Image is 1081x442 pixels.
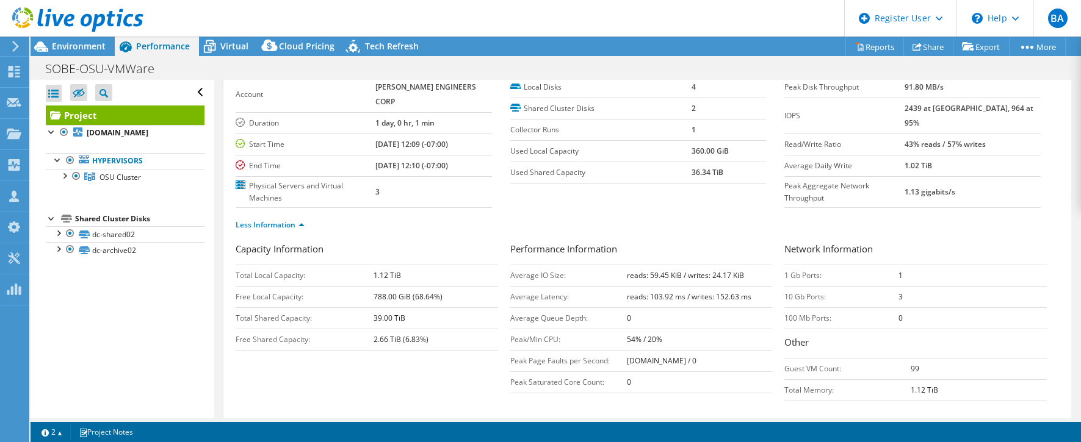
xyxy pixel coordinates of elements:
[784,358,911,379] td: Guest VM Count:
[905,160,932,171] b: 1.02 TiB
[845,37,904,56] a: Reports
[33,424,71,440] a: 2
[784,379,911,401] td: Total Memory:
[784,242,1047,258] h3: Network Information
[784,286,898,307] td: 10 Gb Ports:
[692,103,696,113] b: 2
[627,355,696,366] b: [DOMAIN_NAME] / 0
[1009,37,1066,56] a: More
[236,138,375,151] label: Start Time
[375,160,448,171] b: [DATE] 12:10 (-07:00)
[99,172,141,182] span: OSU Cluster
[46,105,204,125] a: Project
[236,242,498,258] h3: Capacity Information
[784,110,905,122] label: IOPS
[692,167,723,177] b: 36.34 TiB
[1048,9,1068,28] span: BA
[374,270,401,280] b: 1.12 TiB
[911,385,938,395] b: 1.12 TiB
[510,329,627,350] td: Peak/Min CPU:
[220,40,248,52] span: Virtual
[898,313,903,323] b: 0
[52,40,106,52] span: Environment
[627,377,631,387] b: 0
[903,37,953,56] a: Share
[784,335,1047,352] h3: Other
[75,212,204,226] div: Shared Cluster Disks
[365,40,419,52] span: Tech Refresh
[905,139,986,149] b: 43% reads / 57% writes
[236,88,375,101] label: Account
[784,81,905,93] label: Peak Disk Throughput
[374,291,443,302] b: 788.00 GiB (68.64%)
[236,286,374,307] td: Free Local Capacity:
[627,334,662,344] b: 54% / 20%
[510,242,773,258] h3: Performance Information
[510,102,692,115] label: Shared Cluster Disks
[375,187,380,197] b: 3
[692,82,696,92] b: 4
[784,138,905,151] label: Read/Write Ratio
[510,371,627,393] td: Peak Saturated Core Count:
[784,180,905,204] label: Peak Aggregate Network Throughput
[692,124,696,135] b: 1
[375,82,476,107] b: [PERSON_NAME] ENGINEERS CORP
[236,329,374,350] td: Free Shared Capacity:
[236,307,374,329] td: Total Shared Capacity:
[898,291,903,302] b: 3
[692,146,729,156] b: 360.00 GiB
[236,117,375,129] label: Duration
[87,127,148,138] b: [DOMAIN_NAME]
[510,166,692,179] label: Used Shared Capacity
[236,180,375,204] label: Physical Servers and Virtual Machines
[905,82,944,92] b: 91.80 MB/s
[784,307,898,329] td: 100 Mb Ports:
[374,313,405,323] b: 39.00 TiB
[46,153,204,169] a: Hypervisors
[46,242,204,258] a: dc-archive02
[898,270,903,280] b: 1
[236,219,305,230] a: Less Information
[46,125,204,141] a: [DOMAIN_NAME]
[510,81,692,93] label: Local Disks
[510,124,692,136] label: Collector Runs
[375,118,435,128] b: 1 day, 0 hr, 1 min
[46,169,204,185] a: OSU Cluster
[375,139,448,149] b: [DATE] 12:09 (-07:00)
[46,226,204,242] a: dc-shared02
[911,363,919,374] b: 99
[627,313,631,323] b: 0
[279,40,334,52] span: Cloud Pricing
[905,103,1033,128] b: 2439 at [GEOGRAPHIC_DATA], 964 at 95%
[972,13,983,24] svg: \n
[510,145,692,157] label: Used Local Capacity
[510,307,627,329] td: Average Queue Depth:
[784,160,905,172] label: Average Daily Write
[627,270,744,280] b: reads: 59.45 KiB / writes: 24.17 KiB
[510,265,627,286] td: Average IO Size:
[374,334,428,344] b: 2.66 TiB (6.83%)
[510,350,627,371] td: Peak Page Faults per Second:
[236,160,375,172] label: End Time
[953,37,1010,56] a: Export
[236,265,374,286] td: Total Local Capacity:
[627,291,751,302] b: reads: 103.92 ms / writes: 152.63 ms
[70,424,142,440] a: Project Notes
[136,40,190,52] span: Performance
[510,286,627,307] td: Average Latency:
[40,62,173,76] h1: SOBE-OSU-VMWare
[784,265,898,286] td: 1 Gb Ports:
[905,187,955,197] b: 1.13 gigabits/s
